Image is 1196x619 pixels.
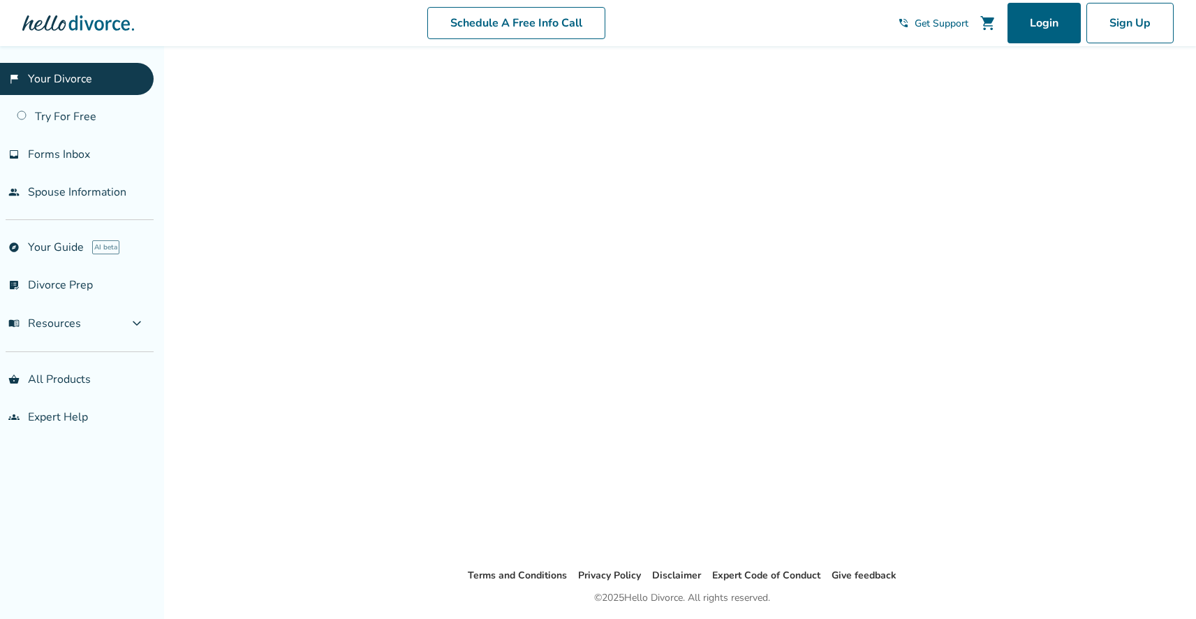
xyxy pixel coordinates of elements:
[712,569,820,582] a: Expert Code of Conduct
[8,73,20,85] span: flag_2
[28,147,90,162] span: Forms Inbox
[468,569,567,582] a: Terms and Conditions
[8,412,20,423] span: groups
[8,316,81,331] span: Resources
[8,242,20,253] span: explore
[980,15,996,31] span: shopping_cart
[128,315,145,332] span: expand_more
[578,569,641,582] a: Privacy Policy
[898,17,909,29] span: phone_in_talk
[92,240,119,254] span: AI beta
[8,187,20,198] span: people
[915,17,968,30] span: Get Support
[652,567,701,584] li: Disclaimer
[594,590,770,606] div: © 2025 Hello Divorce. All rights reserved.
[427,7,605,39] a: Schedule A Free Info Call
[1007,3,1081,43] a: Login
[8,149,20,160] span: inbox
[1086,3,1174,43] a: Sign Up
[8,279,20,291] span: list_alt_check
[8,318,20,329] span: menu_book
[8,374,20,385] span: shopping_basket
[832,567,896,584] li: Give feedback
[898,17,968,30] a: phone_in_talkGet Support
